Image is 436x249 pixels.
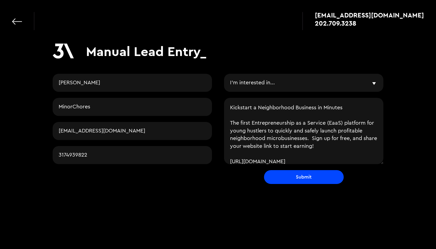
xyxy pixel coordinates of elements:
input: Your Email [53,122,212,140]
input: Company Name [53,98,212,116]
input: Your Phone (Optional) [53,146,212,164]
input: Submit [264,170,344,184]
a: [EMAIL_ADDRESS][DOMAIN_NAME] [315,12,424,18]
h1: Manual Lead Entry_ [86,43,207,59]
form: Contact Request [53,74,383,184]
input: Your Name [53,74,212,92]
a: 202.709.3238 [315,20,424,26]
div: 202.709.3238 [315,20,356,26]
